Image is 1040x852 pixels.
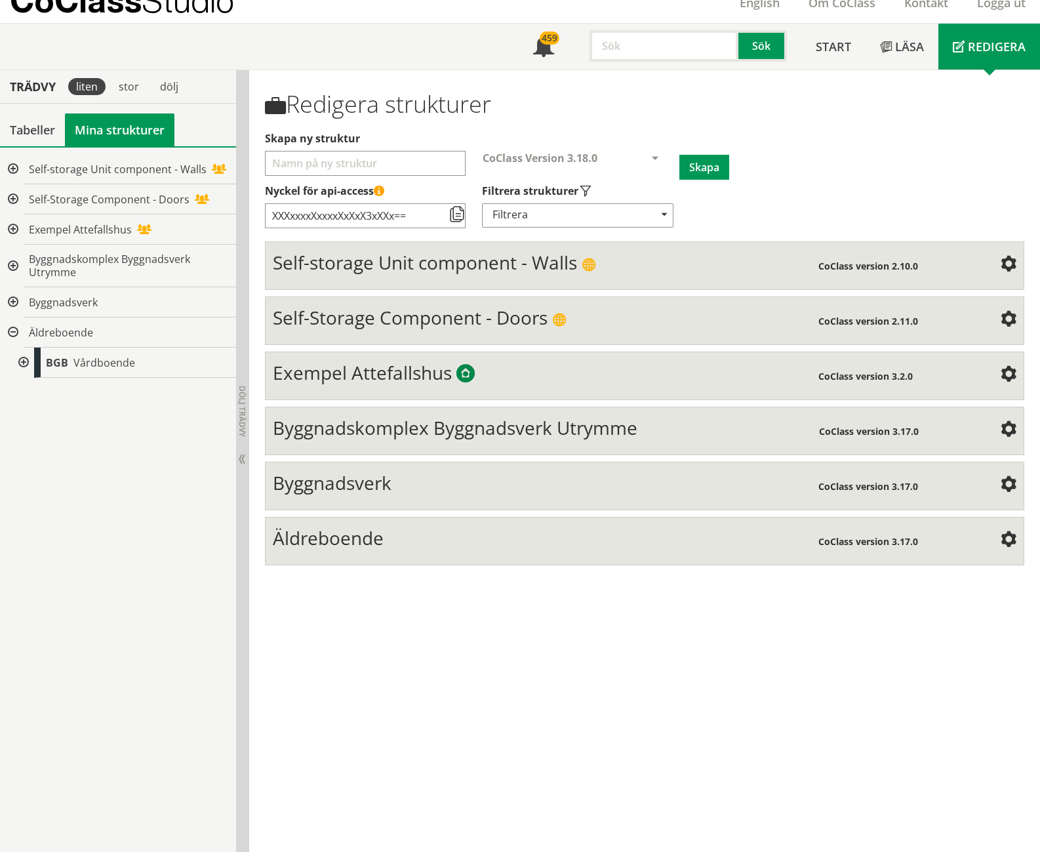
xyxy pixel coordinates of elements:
a: 459 [519,24,569,70]
span: Kopiera [449,207,465,223]
span: Äldreboende [273,525,384,550]
span: Start [816,39,851,54]
span: Exempel Attefallshus [273,360,452,385]
div: Välj CoClass-version för att skapa en ny struktur [472,151,679,184]
div: Trädvy [3,79,63,94]
span: Inställningar [1001,367,1016,383]
div: dölj [152,78,186,95]
span: Self-storage Unit component - Walls [273,250,577,275]
button: Skapa [679,155,729,180]
a: Start [801,24,866,70]
a: Mina strukturer [65,113,174,146]
div: liten [68,78,106,95]
span: Self-Storage Component - Doors [273,305,548,330]
span: Äldreboende [29,325,93,340]
span: Inställningar [1001,477,1016,493]
div: stor [111,78,147,95]
input: Välj ett namn för att skapa en ny struktur Välj vilka typer av strukturer som ska visas i din str... [265,151,466,176]
input: Nyckel till åtkomststruktur via API (kräver API-licensabonnemang) [265,203,466,228]
span: CoClass version 2.11.0 [818,315,918,327]
span: CoClass version 3.17.0 [819,425,919,437]
div: Filtrera [482,203,673,228]
label: Välj vilka typer av strukturer som ska visas i din strukturlista [482,184,672,198]
span: Byggnadskomplex Byggnadsverk Utrymme [29,252,190,279]
span: Inställningar [1001,533,1016,548]
input: Sök [590,30,738,62]
span: CoClass version 2.10.0 [818,260,918,272]
span: Inställningar [1001,312,1016,328]
a: Läsa [866,24,938,70]
span: CoClass version 3.2.0 [818,370,913,382]
h1: Redigera strukturer [265,91,1024,118]
button: Sök [738,30,787,62]
span: Byggnadskomplex Byggnadsverk Utrymme [273,415,637,440]
span: Byggnadsverk [29,295,98,310]
span: Byggnadsverk [273,470,391,495]
span: Publik struktur [582,258,596,272]
span: CoClass version 3.17.0 [818,535,918,548]
span: BGB [46,355,68,370]
span: Inställningar [1001,422,1016,438]
span: CoClass Version 3.18.0 [483,151,597,165]
span: Vårdboende [73,355,135,370]
span: Exempel Attefallshus [29,222,132,237]
span: Notifikationer [533,37,554,58]
span: Byggtjänsts exempelstrukturer [456,365,475,384]
span: Self-storage Unit component - Walls [29,162,207,176]
label: Nyckel till åtkomststruktur via API (kräver API-licensabonnemang) [265,184,1024,198]
a: Redigera [938,24,1040,70]
span: Dölj trädvy [237,386,248,437]
div: 459 [540,31,559,45]
span: Inställningar [1001,257,1016,273]
span: Self-Storage Component - Doors [29,192,190,207]
span: CoClass version 3.17.0 [818,480,918,493]
span: Redigera [968,39,1026,54]
span: Läsa [895,39,924,54]
label: Välj ett namn för att skapa en ny struktur [265,131,1024,146]
span: Publik struktur [552,313,567,327]
span: Denna API-nyckel ger åtkomst till alla strukturer som du har skapat eller delat med dig av. Håll ... [374,186,384,197]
